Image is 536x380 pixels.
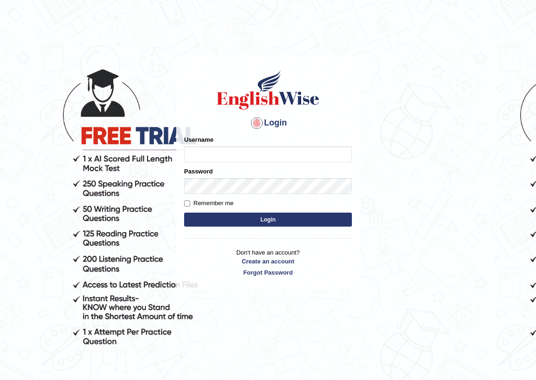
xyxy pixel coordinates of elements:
[215,69,321,111] img: Logo of English Wise sign in for intelligent practice with AI
[184,257,352,266] a: Create an account
[184,135,213,144] label: Username
[184,167,213,176] label: Password
[184,200,190,207] input: Remember me
[184,199,234,208] label: Remember me
[184,248,352,277] p: Don't have an account?
[184,116,352,131] h4: Login
[184,213,352,227] button: Login
[184,268,352,277] a: Forgot Password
